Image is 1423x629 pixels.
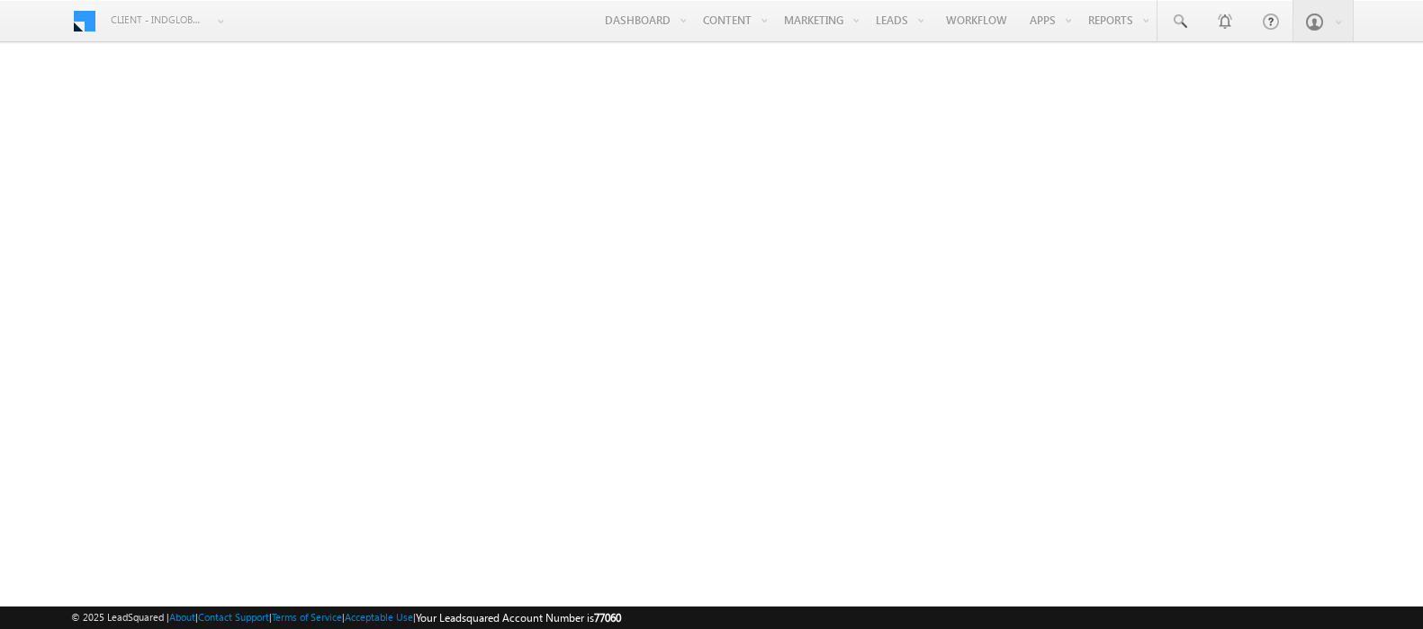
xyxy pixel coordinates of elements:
[594,611,621,625] span: 77060
[416,611,621,625] span: Your Leadsquared Account Number is
[272,611,342,623] a: Terms of Service
[71,609,621,626] span: © 2025 LeadSquared | | | | |
[169,611,195,623] a: About
[198,611,269,623] a: Contact Support
[111,11,205,29] span: Client - indglobal1 (77060)
[345,611,413,623] a: Acceptable Use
